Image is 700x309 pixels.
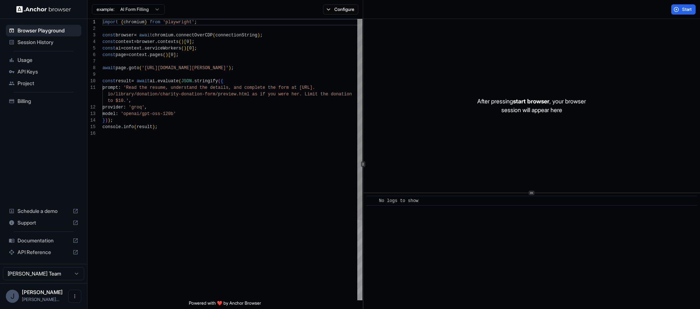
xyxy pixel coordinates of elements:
[139,33,152,38] span: await
[137,124,152,130] span: result
[129,105,144,110] span: 'groq'
[97,7,114,12] span: example:
[102,118,105,123] span: }
[150,52,163,58] span: pages
[116,33,134,38] span: browser
[6,78,81,89] div: Project
[87,19,96,25] div: 1
[181,46,184,51] span: (
[184,39,186,44] span: [
[163,20,194,25] span: 'playwright'
[260,33,262,38] span: ;
[116,79,131,84] span: result
[189,39,192,44] span: ]
[379,198,419,203] span: No logs to show
[218,79,221,84] span: (
[189,300,261,309] span: Powered with ❤️ by Anchor Browser
[118,85,121,90] span: :
[139,66,142,71] span: (
[102,20,118,25] span: import
[231,66,234,71] span: ;
[137,79,150,84] span: await
[134,39,136,44] span: =
[6,25,81,36] div: Browser Playground
[126,66,129,71] span: .
[6,205,81,217] div: Schedule a demo
[87,84,96,91] div: 11
[6,95,81,107] div: Billing
[6,54,81,66] div: Usage
[157,79,179,84] span: evaluate
[124,124,134,130] span: info
[17,249,70,256] span: API Reference
[22,289,63,295] span: Jonathan Shemer
[121,20,123,25] span: {
[134,124,136,130] span: (
[166,52,168,58] span: )
[16,6,71,13] img: Anchor Logo
[671,4,696,15] button: Start
[116,52,126,58] span: page
[17,237,70,244] span: Documentation
[108,98,129,103] span: to $10.'
[87,39,96,45] div: 4
[116,46,121,51] span: ai
[121,46,123,51] span: =
[192,39,194,44] span: ;
[171,52,173,58] span: 0
[163,52,166,58] span: (
[129,66,139,71] span: goto
[186,46,189,51] span: [
[102,85,118,90] span: prompt
[17,68,78,75] span: API Keys
[144,46,181,51] span: serviceWorkers
[124,20,145,25] span: chromium
[370,197,374,205] span: ​
[192,79,194,84] span: .
[239,92,352,97] span: html as if you were her. Limit the donation
[142,66,229,71] span: '[URL][DOMAIN_NAME][PERSON_NAME]'
[513,98,549,105] span: start browser
[186,39,189,44] span: 0
[229,66,231,71] span: )
[477,97,586,114] p: After pressing , your browser session will appear here
[155,79,157,84] span: .
[87,111,96,117] div: 13
[124,46,142,51] span: context
[157,39,179,44] span: contexts
[142,46,144,51] span: .
[179,39,181,44] span: (
[168,52,171,58] span: [
[144,20,147,25] span: }
[215,33,257,38] span: connectionString
[6,246,81,258] div: API Reference
[6,66,81,78] div: API Keys
[102,79,116,84] span: const
[110,118,113,123] span: ;
[87,65,96,71] div: 8
[121,124,123,130] span: .
[682,7,692,12] span: Start
[152,33,174,38] span: chromium
[102,39,116,44] span: const
[152,124,155,130] span: )
[124,105,126,110] span: :
[102,52,116,58] span: const
[176,33,213,38] span: connectOverCDP
[179,79,181,84] span: (
[124,85,255,90] span: 'Read the resume, understand the details, and comp
[155,124,157,130] span: ;
[134,33,136,38] span: =
[6,235,81,246] div: Documentation
[87,45,96,52] div: 5
[87,25,96,32] div: 2
[102,105,124,110] span: provider
[17,56,78,64] span: Usage
[6,290,19,303] div: J
[144,105,147,110] span: ,
[87,104,96,111] div: 12
[150,20,160,25] span: from
[173,52,176,58] span: ]
[17,219,70,226] span: Support
[221,79,223,84] span: {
